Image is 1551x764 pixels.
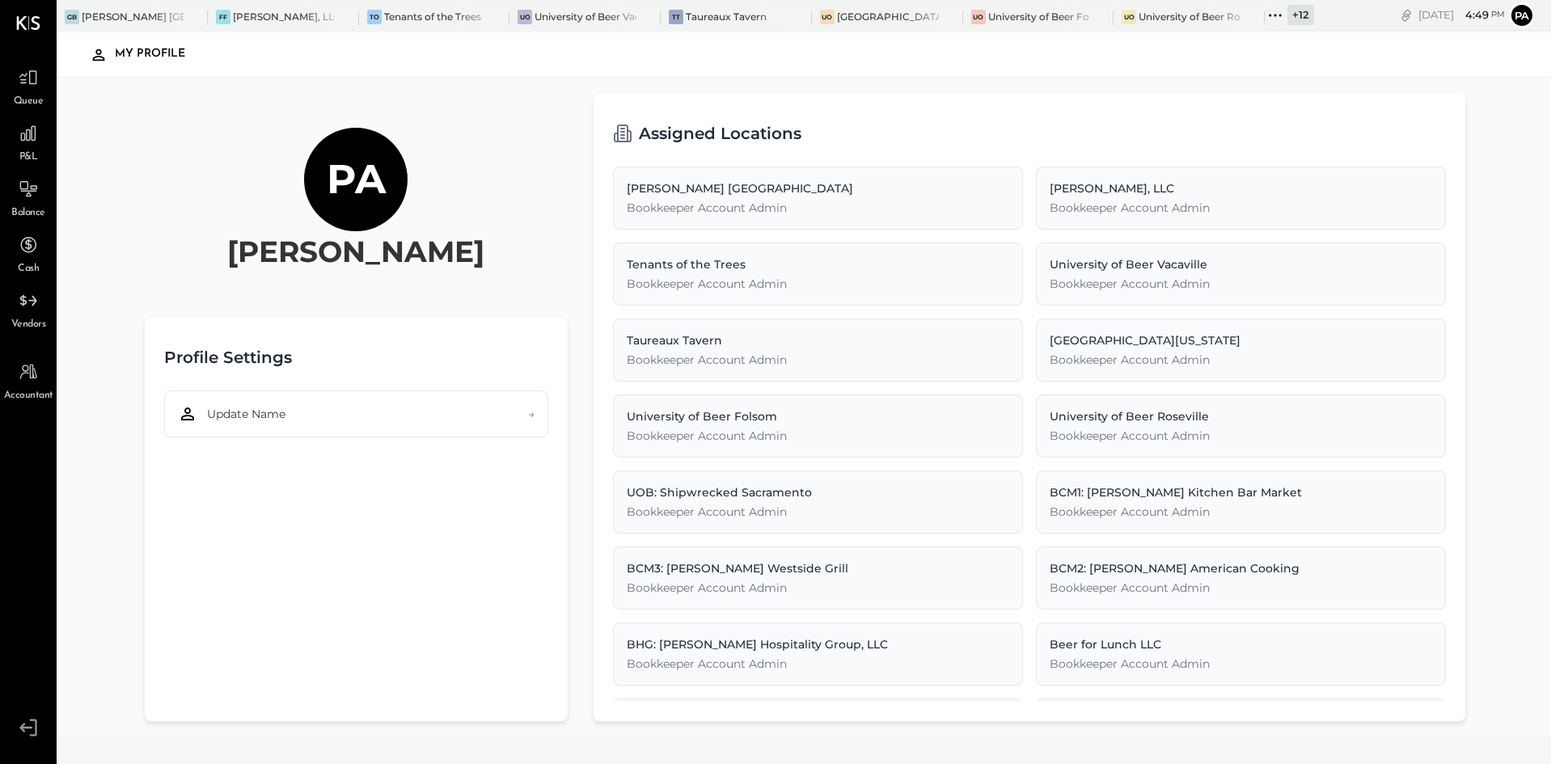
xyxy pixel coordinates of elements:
div: Tenants of the Trees [627,256,1009,272]
div: University of Beer Folsom [988,10,1090,23]
div: Bookkeeper Account Admin [1050,352,1432,368]
a: Vendors [1,285,56,332]
div: Uo [1122,10,1136,24]
div: Taureaux Tavern [627,332,1009,348]
div: [GEOGRAPHIC_DATA][US_STATE] [837,10,939,23]
div: Bookkeeper Account Admin [627,504,1009,520]
a: P&L [1,118,56,165]
span: Update Name [207,406,285,422]
div: copy link [1398,6,1414,23]
a: Accountant [1,357,56,403]
div: [GEOGRAPHIC_DATA][US_STATE] [1050,332,1432,348]
div: Uo [820,10,835,24]
div: Taureaux Tavern [686,10,767,23]
a: Cash [1,230,56,276]
div: University of Beer Folsom [627,408,1009,424]
div: Bookkeeper Account Admin [1050,276,1432,292]
div: Uo [971,10,986,24]
div: Bookkeeper Account Admin [627,352,1009,368]
span: → [528,406,535,422]
div: Bookkeeper Account Admin [1050,428,1432,444]
div: University of Beer Vacaville [535,10,636,23]
div: [PERSON_NAME], LLC [233,10,335,23]
span: Accountant [4,389,53,403]
div: Bookkeeper Account Admin [1050,200,1432,216]
h2: Profile Settings [164,337,292,378]
div: Bookkeeper Account Admin [1050,580,1432,596]
a: Queue [1,62,56,109]
div: FF [216,10,230,24]
span: Cash [18,262,39,276]
div: [DATE] [1418,7,1505,23]
div: University of Beer Roseville [1139,10,1240,23]
div: [PERSON_NAME] [GEOGRAPHIC_DATA] [82,10,184,23]
span: Vendors [11,318,46,332]
h2: [PERSON_NAME] [227,231,484,272]
div: Bookkeeper Account Admin [627,200,1009,216]
div: My Profile [115,41,201,67]
div: [PERSON_NAME] [GEOGRAPHIC_DATA] [627,180,1009,196]
button: Pa [1509,2,1535,28]
div: Bookkeeper Account Admin [627,656,1009,672]
div: To [367,10,382,24]
div: University of Beer Roseville [1050,408,1432,424]
div: BHG: [PERSON_NAME] Hospitality Group, LLC [627,636,1009,652]
span: Balance [11,206,45,221]
div: TT [669,10,683,24]
div: Beer for Lunch LLC [1050,636,1432,652]
div: Bookkeeper Account Admin [1050,656,1432,672]
h2: Assigned Locations [639,113,801,154]
div: BCM2: [PERSON_NAME] American Cooking [1050,560,1432,576]
button: Update Name→ [164,390,548,437]
div: University of Beer Vacaville [1050,256,1432,272]
span: P&L [19,150,38,165]
h1: Pa [327,154,386,205]
div: Tenants of the Trees [384,10,481,23]
div: + 12 [1287,5,1314,25]
div: [PERSON_NAME], LLC [1050,180,1432,196]
span: Queue [14,95,44,109]
div: GB [65,10,79,24]
div: Bookkeeper Account Admin [627,428,1009,444]
div: Bookkeeper Account Admin [627,276,1009,292]
div: Bookkeeper Account Admin [1050,504,1432,520]
div: Bookkeeper Account Admin [627,580,1009,596]
div: UOB: Shipwrecked Sacramento [627,484,1009,500]
a: Balance [1,174,56,221]
div: Uo [518,10,532,24]
div: BCM3: [PERSON_NAME] Westside Grill [627,560,1009,576]
div: BCM1: [PERSON_NAME] Kitchen Bar Market [1050,484,1432,500]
